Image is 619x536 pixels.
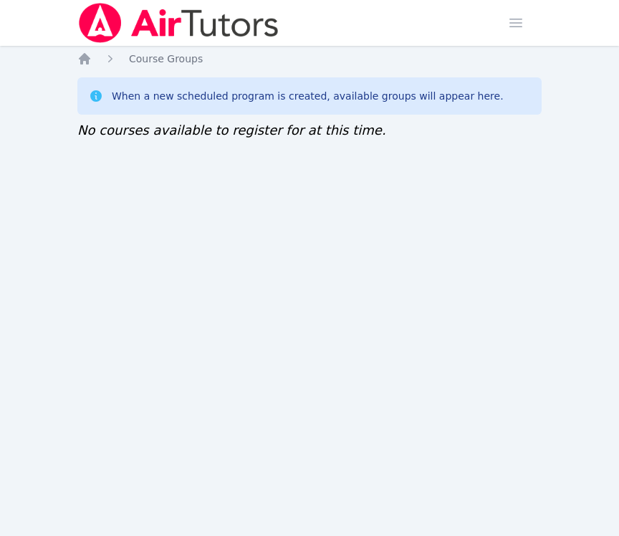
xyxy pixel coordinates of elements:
[129,53,203,64] span: Course Groups
[77,3,280,43] img: Air Tutors
[112,89,504,103] div: When a new scheduled program is created, available groups will appear here.
[129,52,203,66] a: Course Groups
[77,52,542,66] nav: Breadcrumb
[77,123,386,138] span: No courses available to register for at this time.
